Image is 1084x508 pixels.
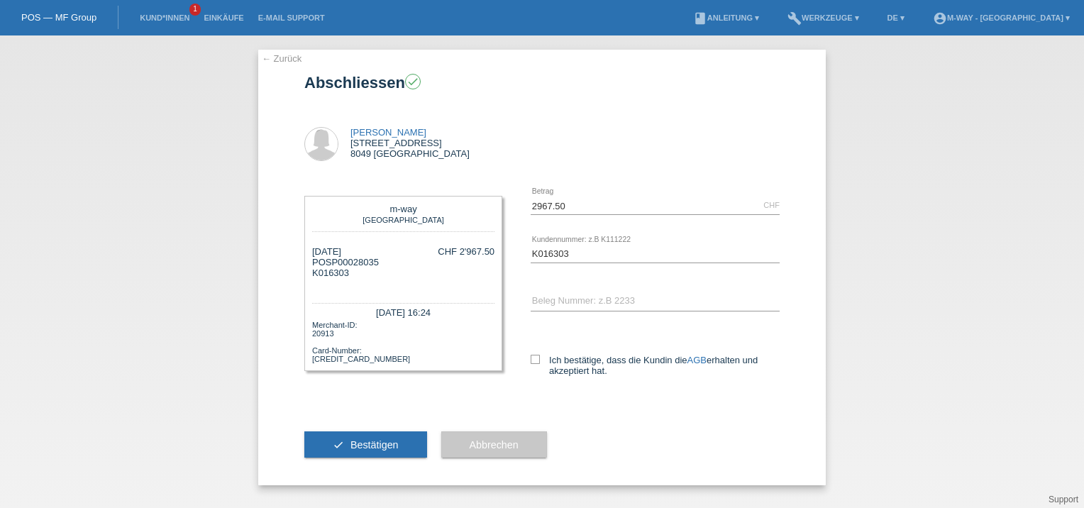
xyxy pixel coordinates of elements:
button: Abbrechen [441,431,547,458]
div: [DATE] 16:24 [312,303,494,319]
i: build [787,11,802,26]
a: ← Zurück [262,53,302,64]
i: account_circle [933,11,947,26]
a: bookAnleitung ▾ [686,13,766,22]
a: POS — MF Group [21,12,96,23]
i: check [406,75,419,88]
div: [GEOGRAPHIC_DATA] [316,214,491,224]
div: [DATE] POSP00028035 [312,246,379,289]
i: book [693,11,707,26]
a: E-Mail Support [251,13,332,22]
span: Bestätigen [350,439,399,451]
div: [STREET_ADDRESS] 8049 [GEOGRAPHIC_DATA] [350,127,470,159]
div: m-way [316,204,491,214]
div: CHF 2'967.50 [438,246,494,257]
h1: Abschliessen [304,74,780,92]
a: AGB [687,355,707,365]
a: account_circlem-way - [GEOGRAPHIC_DATA] ▾ [926,13,1077,22]
i: check [333,439,344,451]
div: CHF [763,201,780,209]
a: Einkäufe [197,13,250,22]
button: check Bestätigen [304,431,427,458]
a: buildWerkzeuge ▾ [780,13,866,22]
div: Merchant-ID: 20913 Card-Number: [CREDIT_CARD_NUMBER] [312,319,494,363]
span: 1 [189,4,201,16]
a: Support [1049,495,1078,504]
span: Abbrechen [470,439,519,451]
label: Ich bestätige, dass die Kundin die erhalten und akzeptiert hat. [531,355,780,376]
a: DE ▾ [880,13,912,22]
a: [PERSON_NAME] [350,127,426,138]
a: Kund*innen [133,13,197,22]
span: K016303 [312,267,349,278]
